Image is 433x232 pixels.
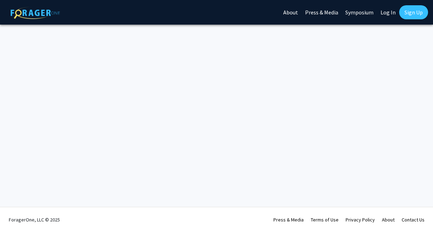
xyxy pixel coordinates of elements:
a: Privacy Policy [346,217,375,223]
a: Contact Us [402,217,425,223]
a: Sign Up [399,5,428,19]
a: Press & Media [273,217,304,223]
div: ForagerOne, LLC © 2025 [9,207,60,232]
a: Terms of Use [311,217,339,223]
a: About [382,217,395,223]
img: ForagerOne Logo [11,7,60,19]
